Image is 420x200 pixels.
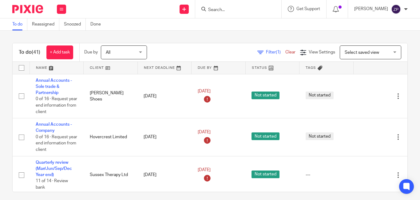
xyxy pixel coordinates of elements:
span: All [106,50,110,55]
td: [DATE] [137,118,192,156]
td: [DATE] [137,74,192,118]
a: Annual Accounts - Sole trade & Partnership [36,78,72,95]
span: 0 of 16 · Request year end information from client [36,97,77,114]
h1: To do [19,49,40,56]
span: Tags [306,66,316,69]
a: Snoozed [64,18,86,30]
img: Pixie [12,5,43,13]
span: Not started [252,171,279,178]
span: Filter [266,50,285,54]
span: [DATE] [198,168,211,172]
span: (1) [276,50,281,54]
span: Select saved view [345,50,379,55]
p: [PERSON_NAME] [354,6,388,12]
span: View Settings [309,50,335,54]
span: [DATE] [198,89,211,93]
span: 0 of 16 · Request year end information from client [36,135,77,152]
td: [DATE] [137,156,192,194]
a: + Add task [46,45,73,59]
input: Search [208,7,263,13]
a: Annual Accounts - Company [36,122,72,133]
div: --- [306,172,347,178]
td: Sussex Therapy Ltd [84,156,138,194]
span: Get Support [296,7,320,11]
td: Hovercrest Limited [84,118,138,156]
span: [DATE] [198,130,211,134]
a: Reassigned [32,18,59,30]
span: Not started [306,132,334,140]
td: [PERSON_NAME] Shoes [84,74,138,118]
span: (41) [32,50,40,55]
span: Not started [252,132,279,140]
span: 11 of 14 · Review bank [36,179,68,190]
a: Clear [285,50,295,54]
span: Not started [306,92,334,99]
a: Quarterly review (Mar/Jun/Sep/Dec Year end) [36,160,72,177]
a: To do [12,18,27,30]
a: Done [90,18,105,30]
span: Not started [252,92,279,99]
img: svg%3E [391,4,401,14]
p: Due by [84,49,98,55]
